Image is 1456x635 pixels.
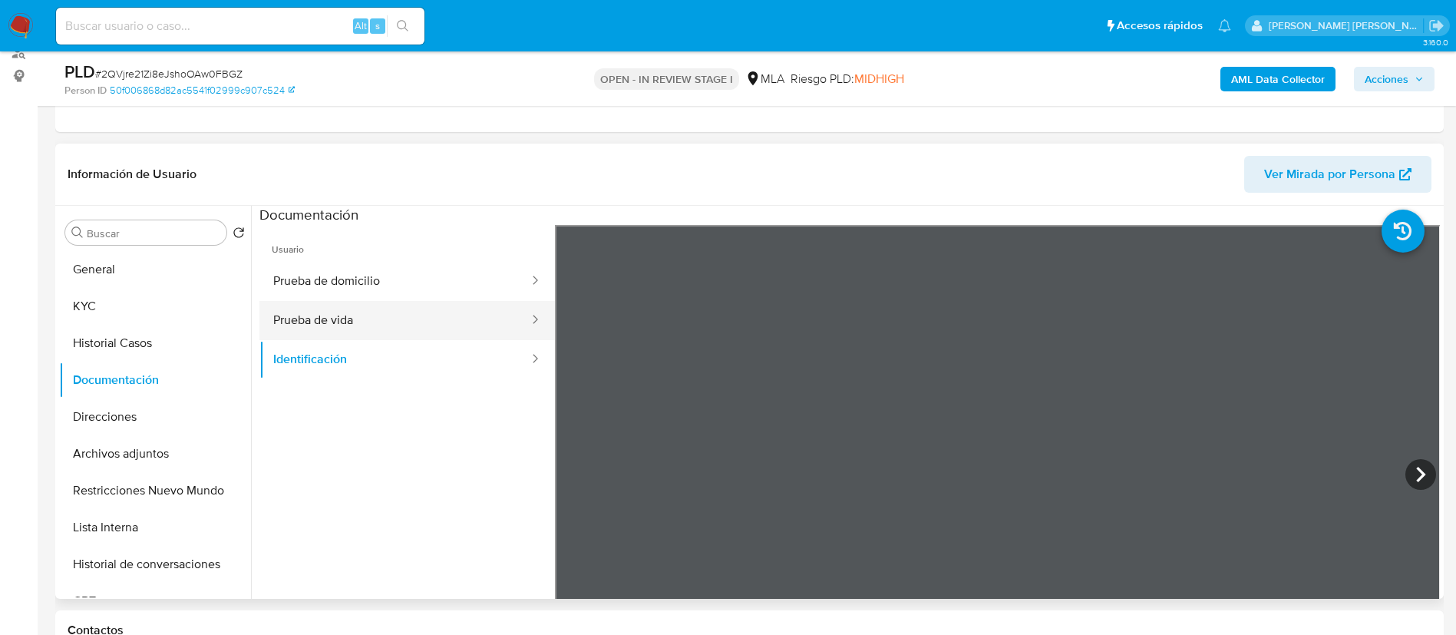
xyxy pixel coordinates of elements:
span: Alt [355,18,367,33]
button: Volver al orden por defecto [233,227,245,243]
a: Salir [1428,18,1444,34]
button: Direcciones [59,399,251,435]
span: Acciones [1365,67,1408,91]
p: maria.acosta@mercadolibre.com [1269,18,1424,33]
a: Notificaciones [1218,19,1231,32]
h1: Información de Usuario [68,167,196,182]
button: AML Data Collector [1220,67,1335,91]
span: 3.160.0 [1423,36,1448,48]
button: Documentación [59,362,251,399]
span: Accesos rápidos [1117,18,1203,34]
p: OPEN - IN REVIEW STAGE I [594,68,739,90]
span: # 2QVjre21Zi8eJshoOAw0FBGZ [95,66,243,81]
button: Historial de conversaciones [59,546,251,583]
button: CBT [59,583,251,620]
b: Person ID [64,84,107,98]
button: Archivos adjuntos [59,435,251,472]
span: Riesgo PLD: [791,71,904,88]
b: PLD [64,59,95,84]
button: Acciones [1354,67,1435,91]
button: Historial Casos [59,325,251,362]
input: Buscar [87,227,220,240]
button: Ver Mirada por Persona [1244,156,1431,193]
div: MLA [745,71,784,88]
span: Ver Mirada por Persona [1264,156,1395,193]
a: 50f006868d82ac5541f02999c907c524 [110,84,295,98]
button: Buscar [71,227,84,239]
button: Lista Interna [59,509,251,546]
button: General [59,251,251,288]
button: KYC [59,288,251,325]
button: search-icon [387,15,418,37]
b: AML Data Collector [1231,67,1325,91]
span: s [375,18,380,33]
span: MIDHIGH [854,70,904,88]
button: Restricciones Nuevo Mundo [59,472,251,509]
input: Buscar usuario o caso... [56,16,424,36]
